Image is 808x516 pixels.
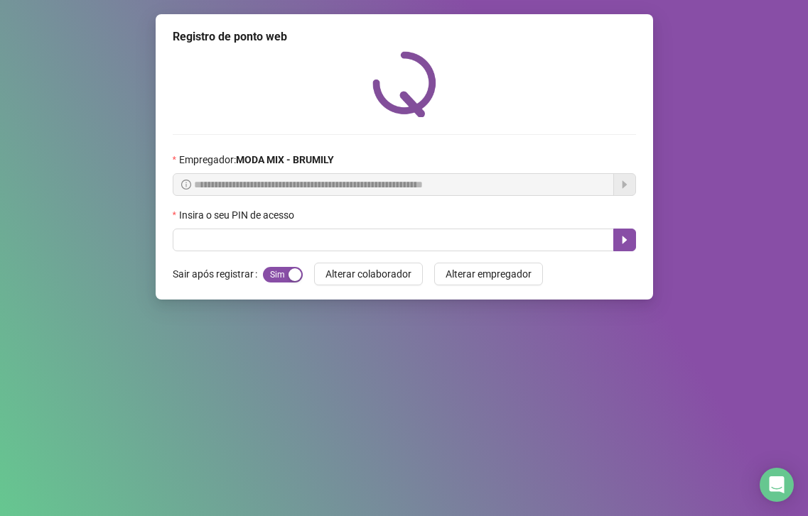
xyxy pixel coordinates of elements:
span: info-circle [181,180,191,190]
div: Open Intercom Messenger [760,468,794,502]
div: Registro de ponto web [173,28,636,45]
span: Alterar colaborador [325,266,411,282]
span: Alterar empregador [446,266,532,282]
span: Empregador : [179,152,334,168]
button: Alterar colaborador [314,263,423,285]
label: Sair após registrar [173,263,263,285]
span: caret-right [619,234,630,246]
img: QRPoint [372,51,436,117]
strong: MODA MIX - BRUMILY [236,154,334,165]
label: Insira o seu PIN de acesso [173,207,303,223]
button: Alterar empregador [434,263,543,285]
